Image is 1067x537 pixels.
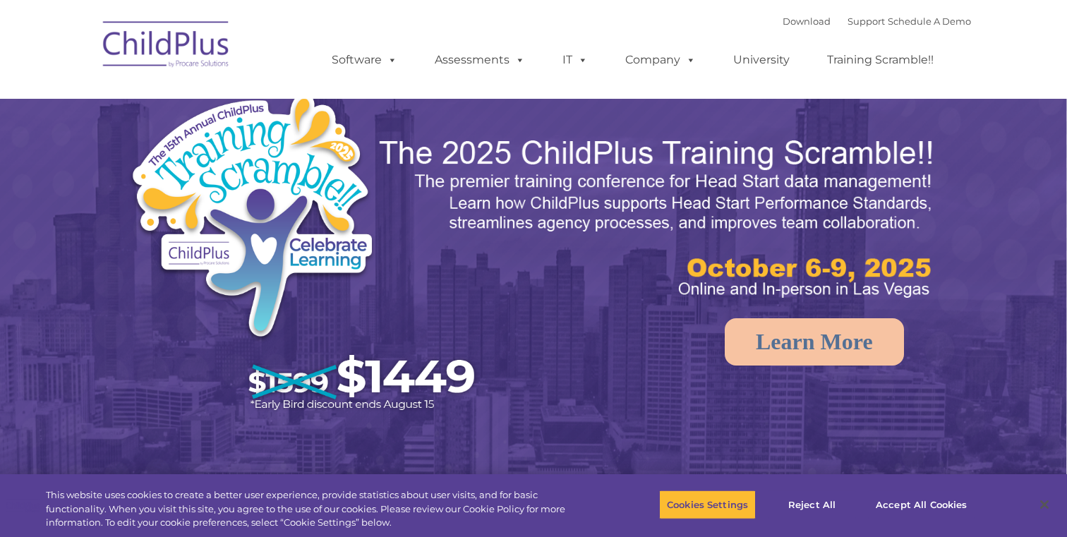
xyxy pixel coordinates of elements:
a: Learn More [725,318,904,366]
font: | [783,16,971,27]
a: Schedule A Demo [888,16,971,27]
button: Reject All [768,490,856,519]
div: This website uses cookies to create a better user experience, provide statistics about user visit... [46,488,587,530]
a: Support [848,16,885,27]
a: University [719,46,804,74]
a: Software [318,46,411,74]
a: Training Scramble!! [813,46,948,74]
span: Last name [196,93,239,104]
a: Assessments [421,46,539,74]
button: Accept All Cookies [868,490,975,519]
img: ChildPlus by Procare Solutions [96,11,237,82]
span: Phone number [196,151,256,162]
a: Company [611,46,710,74]
a: IT [548,46,602,74]
a: Download [783,16,831,27]
button: Close [1029,489,1060,520]
button: Cookies Settings [659,490,756,519]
